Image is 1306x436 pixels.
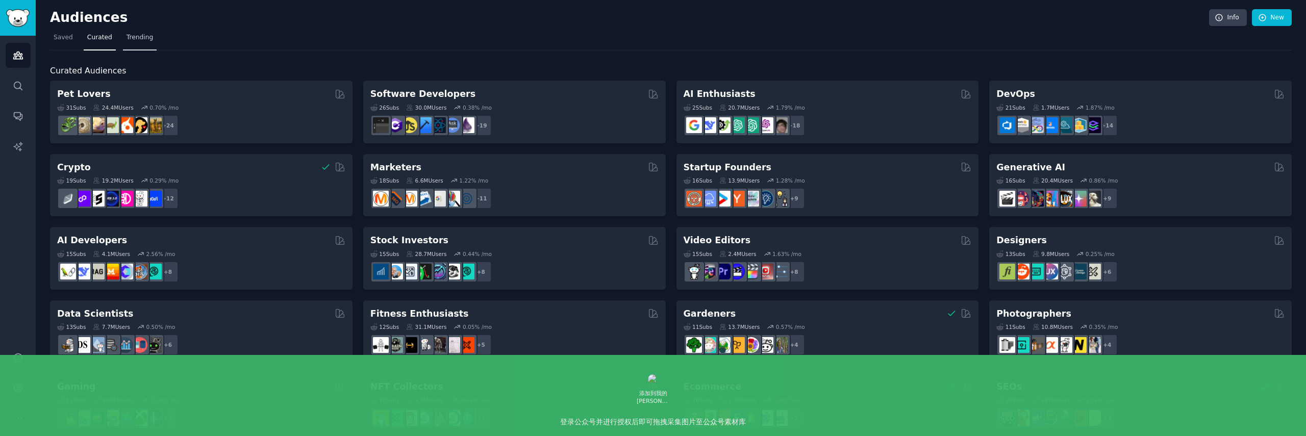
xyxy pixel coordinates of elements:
h2: Crypto [57,161,91,174]
div: 1.87 % /mo [1086,104,1115,111]
div: 11 Sub s [996,323,1025,330]
img: defi_ [146,191,162,207]
img: finalcutpro [743,264,759,279]
h2: Video Editors [684,234,751,247]
div: 15 Sub s [684,250,712,258]
img: fitness30plus [430,337,446,353]
div: 11 Sub s [684,323,712,330]
img: AskComputerScience [444,117,460,133]
div: + 12 [157,188,179,209]
img: StocksAndTrading [430,264,446,279]
img: workout [401,337,417,353]
img: csharp [387,117,403,133]
img: aivideo [999,191,1015,207]
img: web3 [103,191,119,207]
img: googleads [430,191,446,207]
img: LangChain [60,264,76,279]
div: 0.38 % /mo [463,104,492,111]
img: bigseo [387,191,403,207]
div: 2.4M Users [719,250,757,258]
div: + 6 [1096,261,1118,283]
div: 25 Sub s [684,104,712,111]
img: swingtrading [444,264,460,279]
img: Entrepreneurship [758,191,773,207]
img: canon [1057,337,1072,353]
img: startup [715,191,731,207]
h2: Software Developers [370,88,475,100]
img: ethstaker [89,191,105,207]
h2: DevOps [996,88,1035,100]
img: deepdream [1028,191,1044,207]
div: 31 Sub s [57,104,86,111]
img: OpenAIDev [758,117,773,133]
img: ValueInvesting [387,264,403,279]
img: Forex [401,264,417,279]
div: 10.8M Users [1033,323,1073,330]
img: llmops [132,264,147,279]
a: Saved [50,30,77,50]
img: physicaltherapy [444,337,460,353]
div: + 4 [784,334,805,355]
img: GardenersWorld [772,337,788,353]
img: GardeningUK [729,337,745,353]
div: 15 Sub s [57,250,86,258]
div: + 11 [470,188,492,209]
div: + 9 [1096,188,1118,209]
a: New [1252,9,1292,27]
img: indiehackers [743,191,759,207]
div: 0.29 % /mo [149,177,179,184]
img: UrbanGardening [758,337,773,353]
div: 0.05 % /mo [463,323,492,330]
a: Trending [123,30,157,50]
div: 13.7M Users [719,323,760,330]
img: succulents [700,337,716,353]
div: 19.2M Users [93,177,133,184]
div: 20.4M Users [1033,177,1073,184]
img: data [146,337,162,353]
img: userexperience [1057,264,1072,279]
img: technicalanalysis [459,264,474,279]
h2: Audiences [50,10,1209,26]
div: + 8 [470,261,492,283]
img: dataengineering [103,337,119,353]
img: weightroom [416,337,432,353]
img: GYM [373,337,389,353]
img: ethfinance [60,191,76,207]
img: aws_cdk [1071,117,1087,133]
img: UXDesign [1042,264,1058,279]
img: Trading [416,264,432,279]
div: 19 Sub s [57,177,86,184]
div: 0.50 % /mo [146,323,175,330]
h2: Startup Founders [684,161,771,174]
div: 0.86 % /mo [1089,177,1118,184]
img: software [373,117,389,133]
img: WeddingPhotography [1085,337,1101,353]
h2: Stock Investors [370,234,448,247]
img: logodesign [1014,264,1029,279]
a: Curated [84,30,116,50]
img: FluxAI [1057,191,1072,207]
div: 0.70 % /mo [149,104,179,111]
img: analytics [117,337,133,353]
span: Saved [54,33,73,42]
img: SavageGarden [715,337,731,353]
h2: AI Developers [57,234,127,247]
img: PetAdvice [132,117,147,133]
img: reactnative [430,117,446,133]
img: datasets [132,337,147,353]
img: chatgpt_promptDesign [729,117,745,133]
span: Curated [87,33,112,42]
img: cockatiel [117,117,133,133]
img: Youtubevideo [758,264,773,279]
div: 21 Sub s [996,104,1025,111]
div: 0.57 % /mo [776,323,805,330]
div: + 6 [157,334,179,355]
h2: Designers [996,234,1047,247]
div: 0.44 % /mo [463,250,492,258]
img: DeepSeek [700,117,716,133]
img: AItoolsCatalog [715,117,731,133]
img: analog [999,337,1015,353]
div: 0.25 % /mo [1086,250,1115,258]
div: + 8 [157,261,179,283]
div: 1.79 % /mo [776,104,805,111]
